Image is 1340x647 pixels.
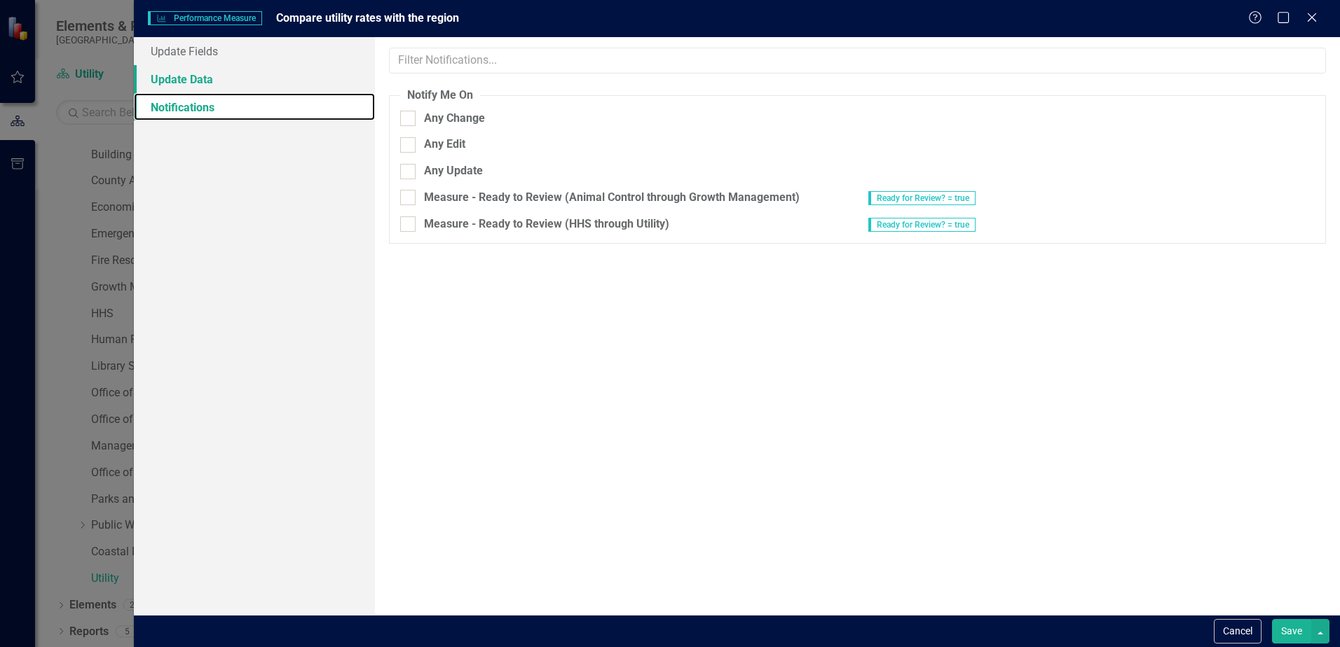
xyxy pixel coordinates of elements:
span: Compare utility rates with the region [276,11,459,25]
div: Any Change [424,111,485,127]
button: Cancel [1214,619,1262,643]
span: Performance Measure [148,11,261,25]
span: Ready for Review? = true [868,191,976,205]
div: Any Update [424,163,483,179]
div: Measure - Ready to Review (Animal Control through Growth Management) [424,190,800,206]
legend: Notify Me On [400,88,480,104]
span: Ready for Review? = true [868,218,976,232]
a: Update Data [134,65,375,93]
div: Measure - Ready to Review (HHS through Utility) [424,216,669,232]
a: Update Fields [134,37,375,65]
button: Save [1272,619,1311,643]
div: Any Edit [424,137,465,153]
a: Notifications [134,93,375,121]
input: Filter Notifications... [389,48,1326,74]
